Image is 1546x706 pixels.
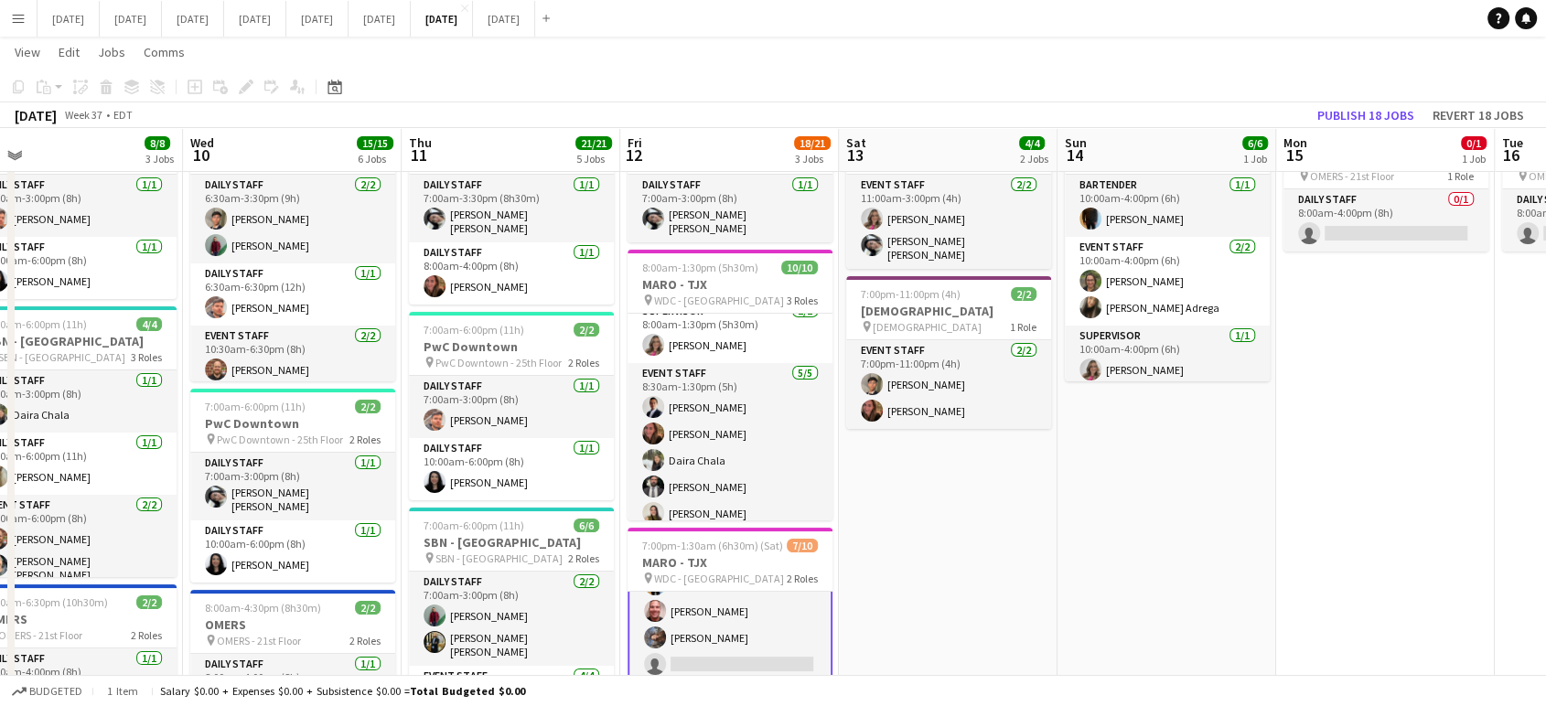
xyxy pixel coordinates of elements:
[654,294,784,307] span: WDC - [GEOGRAPHIC_DATA]
[98,44,125,60] span: Jobs
[1065,326,1270,388] app-card-role: Supervisor1/110:00am-4:00pm (6h)[PERSON_NAME]
[1310,103,1422,127] button: Publish 18 jobs
[59,44,80,60] span: Edit
[628,134,642,151] span: Fri
[1283,189,1488,251] app-card-role: Daily Staff0/18:00am-4:00pm (8h)
[91,40,133,64] a: Jobs
[406,144,432,166] span: 11
[101,684,145,698] span: 1 item
[145,136,170,150] span: 8/8
[846,111,1051,269] app-job-card: 11:00am-3:00pm (4h)2/2[DEMOGRAPHIC_DATA] [DEMOGRAPHIC_DATA]1 RoleEvent Staff2/211:00am-3:00pm (4h...
[654,572,784,585] span: WDC - [GEOGRAPHIC_DATA]
[628,175,832,242] app-card-role: Daily Staff1/17:00am-3:00pm (8h)[PERSON_NAME] [PERSON_NAME]
[1065,111,1270,381] app-job-card: 10:00am-4:00pm (6h)6/6APEX - [PERSON_NAME] APEX - [PERSON_NAME]4 RolesBartender1/110:00am-4:00pm ...
[188,144,214,166] span: 10
[628,111,832,242] div: 7:00am-3:00pm (8h)1/1PwC Downtown PwC Downtown - 25th Floor1 RoleDaily Staff1/17:00am-3:00pm (8h)...
[787,572,818,585] span: 2 Roles
[190,389,395,583] app-job-card: 7:00am-6:00pm (11h)2/2PwC Downtown PwC Downtown - 25th Floor2 RolesDaily Staff1/17:00am-3:00pm (8...
[843,144,866,166] span: 13
[435,551,563,565] span: SBN - [GEOGRAPHIC_DATA]
[162,1,224,37] button: [DATE]
[190,520,395,583] app-card-role: Daily Staff1/110:00am-6:00pm (8h)[PERSON_NAME]
[131,350,162,364] span: 3 Roles
[628,301,832,363] app-card-role: Supervisor1/18:00am-1:30pm (5h30m)[PERSON_NAME]
[355,601,381,615] span: 2/2
[1281,144,1307,166] span: 15
[1243,152,1267,166] div: 1 Job
[410,684,525,698] span: Total Budgeted $0.00
[15,106,57,124] div: [DATE]
[160,684,525,698] div: Salary $0.00 + Expenses $0.00 + Subsistence $0.00 =
[409,338,614,355] h3: PwC Downtown
[224,1,286,37] button: [DATE]
[1462,152,1486,166] div: 1 Job
[1425,103,1531,127] button: Revert 18 jobs
[861,287,961,301] span: 7:00pm-11:00pm (4h)
[411,1,473,37] button: [DATE]
[628,363,832,531] app-card-role: Event Staff5/58:30am-1:30pm (5h)[PERSON_NAME][PERSON_NAME]Daira Chala[PERSON_NAME][PERSON_NAME]
[205,601,321,615] span: 8:00am-4:30pm (8h30m)
[642,261,758,274] span: 8:00am-1:30pm (5h30m)
[217,433,343,446] span: PwC Downtown - 25th Floor
[1020,152,1048,166] div: 2 Jobs
[787,539,818,552] span: 7/10
[628,554,832,571] h3: MARO - TJX
[1447,169,1474,183] span: 1 Role
[1065,237,1270,326] app-card-role: Event Staff2/210:00am-4:00pm (6h)[PERSON_NAME][PERSON_NAME] Adrega
[9,681,85,701] button: Budgeted
[355,400,381,413] span: 2/2
[7,40,48,64] a: View
[190,111,395,381] app-job-card: 6:30am-6:30pm (12h)5/5SBN - [GEOGRAPHIC_DATA] SBN - [GEOGRAPHIC_DATA]3 RolesDaily Staff2/26:30am-...
[100,1,162,37] button: [DATE]
[145,152,174,166] div: 3 Jobs
[1461,136,1487,150] span: 0/1
[574,519,599,532] span: 6/6
[1310,169,1394,183] span: OMERS - 21st Floor
[190,326,395,420] app-card-role: Event Staff2/210:30am-6:30pm (8h)[PERSON_NAME]
[190,175,395,263] app-card-role: Daily Staff2/26:30am-3:30pm (9h)[PERSON_NAME][PERSON_NAME]
[15,44,40,60] span: View
[1499,144,1523,166] span: 16
[1502,134,1523,151] span: Tue
[190,415,395,432] h3: PwC Downtown
[1062,144,1087,166] span: 14
[424,519,524,532] span: 7:00am-6:00pm (11h)
[286,1,349,37] button: [DATE]
[435,356,562,369] span: PwC Downtown - 25th Floor
[113,108,133,122] div: EDT
[409,242,614,305] app-card-role: Daily Staff1/18:00am-4:00pm (8h)[PERSON_NAME]
[625,144,642,166] span: 12
[409,312,614,500] app-job-card: 7:00am-6:00pm (11h)2/2PwC Downtown PwC Downtown - 25th Floor2 RolesDaily Staff1/17:00am-3:00pm (8...
[357,136,393,150] span: 15/15
[51,40,87,64] a: Edit
[846,276,1051,429] app-job-card: 7:00pm-11:00pm (4h)2/2[DEMOGRAPHIC_DATA] [DEMOGRAPHIC_DATA]1 RoleEvent Staff2/27:00pm-11:00pm (4h...
[1283,111,1488,251] app-job-card: Draft8:00am-4:00pm (8h)0/1OMERS OMERS - 21st Floor1 RoleDaily Staff0/18:00am-4:00pm (8h)
[409,111,614,305] app-job-card: 7:00am-4:00pm (9h)2/2OMERS OMERS - 21st Floor2 RolesDaily Staff1/17:00am-3:30pm (8h30m)[PERSON_NA...
[144,44,185,60] span: Comms
[136,595,162,609] span: 2/2
[409,572,614,666] app-card-role: Daily Staff2/27:00am-3:00pm (8h)[PERSON_NAME][PERSON_NAME] [PERSON_NAME]
[409,175,614,242] app-card-role: Daily Staff1/17:00am-3:30pm (8h30m)[PERSON_NAME] [PERSON_NAME]
[131,628,162,642] span: 2 Roles
[473,1,535,37] button: [DATE]
[349,634,381,647] span: 2 Roles
[349,1,411,37] button: [DATE]
[787,294,818,307] span: 3 Roles
[846,134,866,151] span: Sat
[217,634,301,647] span: OMERS - 21st Floor
[409,438,614,500] app-card-role: Daily Staff1/110:00am-6:00pm (8h)[PERSON_NAME]
[846,340,1051,429] app-card-role: Event Staff2/27:00pm-11:00pm (4h)[PERSON_NAME][PERSON_NAME]
[190,453,395,520] app-card-role: Daily Staff1/17:00am-3:00pm (8h)[PERSON_NAME] [PERSON_NAME]
[642,539,783,552] span: 7:00pm-1:30am (6h30m) (Sat)
[1010,320,1036,334] span: 1 Role
[60,108,106,122] span: Week 37
[1065,175,1270,237] app-card-role: Bartender1/110:00am-4:00pm (6h)[PERSON_NAME]
[794,136,831,150] span: 18/21
[1065,134,1087,151] span: Sun
[846,175,1051,269] app-card-role: Event Staff2/211:00am-3:00pm (4h)[PERSON_NAME][PERSON_NAME] [PERSON_NAME]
